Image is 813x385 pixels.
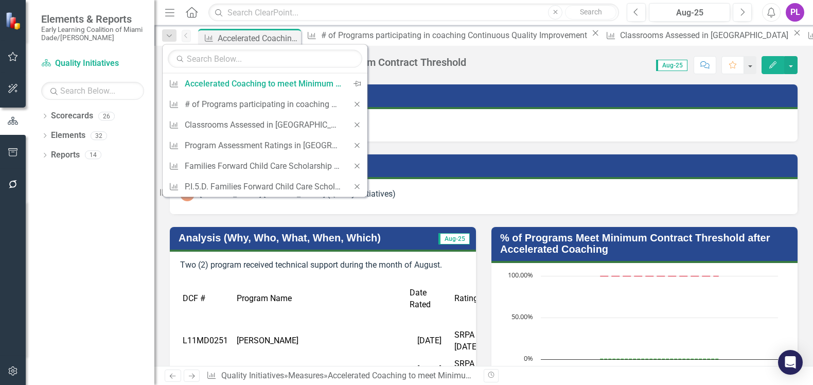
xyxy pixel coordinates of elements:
g: Trendline, series 1 of 3. Line with 2 data points. [598,357,721,361]
text: 100.00% [508,270,533,279]
div: Accelerated Coaching to meet Minimum Contract Threshold [218,32,298,45]
div: 14 [85,151,101,160]
input: Search Below... [41,82,144,100]
button: Aug-25 [649,3,730,22]
td: Easy Peasy Academy [234,356,406,384]
div: # of Programs participating in coaching Continuous Quality Improvement [185,98,342,111]
td: C11MD3421 [180,356,234,384]
a: Quality Initiatives [221,371,284,380]
input: Search Below... [168,50,362,68]
span: Aug-25 [656,60,687,71]
td: Rating Condition [452,271,563,327]
g: Benchmark, series 3 of 3. Line with 2 data points. [598,274,721,278]
a: P.I.5.D. Families Forward Child Care Scholarships Enrollment [163,177,347,196]
button: Search [565,5,616,20]
a: Reports [51,149,80,161]
div: # of Programs participating in coaching Continuous Quality Improvement [321,29,589,42]
td: Program Name [234,271,406,327]
a: Program Assessment Ratings in [GEOGRAPHIC_DATA] [163,136,347,155]
td: DCF # [180,271,234,327]
a: Elements [51,130,85,142]
div: Families Forward Child Care Scholarship Wait List [185,160,342,172]
td: Date Rated [407,271,452,327]
td: [DATE] [407,356,452,384]
a: Classrooms Assessed in [GEOGRAPHIC_DATA] [602,29,790,42]
div: Classrooms Assessed in [GEOGRAPHIC_DATA] [620,29,791,42]
span: Search [580,8,602,16]
a: Classrooms Assessed in [GEOGRAPHIC_DATA] [163,115,347,134]
button: PL [786,3,804,22]
h3: % of Programs Meet Minimum Contract Threshold after Accelerated Coaching [500,232,792,255]
h3: Collaborators [179,160,792,171]
img: ClearPoint Strategy [5,11,24,30]
td: SRPA Evaluation [DATE]-[DATE] [452,356,563,384]
div: Program Assessment Ratings in [GEOGRAPHIC_DATA] [185,139,342,152]
div: Classrooms Assessed in [GEOGRAPHIC_DATA] [185,118,342,131]
td: SRPA Evaluation [DATE]-[DATE] [452,327,563,356]
a: Measures [288,371,324,380]
span: Elements & Reports [41,13,144,25]
a: # of Programs participating in coaching Continuous Quality Improvement [303,29,589,42]
a: Scorecards [51,110,93,122]
a: # of Programs participating in coaching Continuous Quality Improvement [163,95,347,114]
span: Aug-25 [438,233,470,244]
a: Accelerated Coaching to meet Minimum Contract Threshold [163,74,347,93]
div: » » [206,370,476,382]
div: 32 [91,131,107,140]
small: Early Learning Coalition of Miami Dade/[PERSON_NAME] [41,25,144,42]
input: Search ClearPoint... [208,4,619,22]
h3: Owner [179,90,792,101]
td: L11MD0251 [180,327,234,356]
div: Open Intercom Messenger [778,350,803,375]
div: Accelerated Coaching to meet Minimum Contract Threshold [328,371,544,380]
text: 0% [524,354,533,363]
td: [PERSON_NAME] [234,327,406,356]
a: Families Forward Child Care Scholarship Wait List [163,156,347,176]
a: Quality Initiatives [41,58,144,69]
text: 50.00% [511,312,533,321]
h3: Analysis (Why, Who, What, When, Which) [179,232,431,243]
div: P.I.5.D. Families Forward Child Care Scholarships Enrollment [185,180,342,193]
div: 26 [98,112,115,120]
p: Two (2) program received technical support during the month of August. [180,259,466,271]
div: Aug-25 [652,7,727,19]
div: Accelerated Coaching to meet Minimum Contract Threshold [185,77,342,90]
td: [DATE] [407,327,452,356]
